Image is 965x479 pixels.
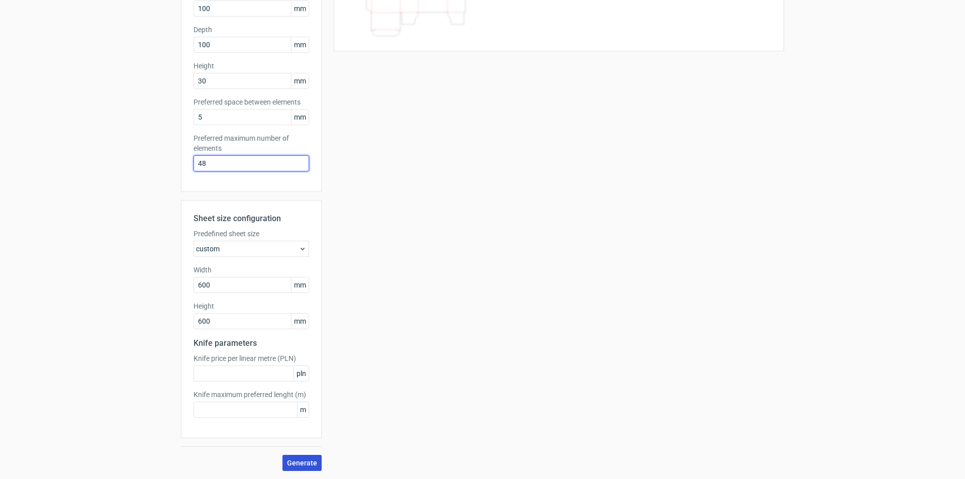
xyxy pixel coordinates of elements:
[194,133,309,153] label: Preferred maximum number of elements
[297,402,309,417] span: m
[194,265,309,275] label: Width
[291,37,309,52] span: mm
[194,97,309,107] label: Preferred space between elements
[194,301,309,311] label: Height
[194,61,309,71] label: Height
[287,459,317,466] span: Generate
[291,73,309,88] span: mm
[282,455,322,471] button: Generate
[194,229,309,239] label: Predefined sheet size
[194,313,309,329] input: custom
[291,277,309,293] span: mm
[291,110,309,125] span: mm
[194,277,309,293] input: custom
[294,366,309,381] span: pln
[194,390,309,400] label: Knife maximum preferred lenght (m)
[194,213,309,225] h2: Sheet size configuration
[194,241,309,257] div: custom
[291,1,309,16] span: mm
[194,25,309,35] label: Depth
[194,353,309,363] label: Knife price per linear metre (PLN)
[291,314,309,329] span: mm
[194,337,309,349] h2: Knife parameters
